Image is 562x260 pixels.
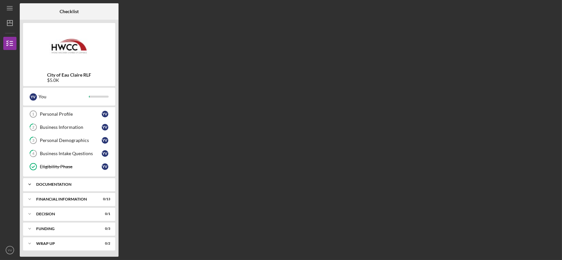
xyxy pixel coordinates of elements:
a: 4Business Intake QuestionsYV [26,147,112,160]
tspan: 4 [32,152,35,156]
div: Business Intake Questions [40,151,102,156]
div: Y V [102,150,108,157]
a: 1Personal ProfileYV [26,107,112,121]
div: 0 / 2 [98,242,110,246]
div: Y V [102,137,108,144]
tspan: 2 [32,125,34,130]
div: Financial Information [36,197,94,201]
div: 0 / 13 [98,197,110,201]
div: 0 / 3 [98,227,110,231]
tspan: 3 [32,138,34,143]
div: $5.0K [47,78,91,83]
div: Personal Profile [40,111,102,117]
div: Wrap Up [36,242,94,246]
text: YV [8,248,12,252]
img: Product logo [23,26,115,66]
div: Y V [30,93,37,101]
a: 2Business InformationYV [26,121,112,134]
div: 0 / 1 [98,212,110,216]
div: Documentation [36,182,107,186]
div: You [39,91,89,102]
div: Y V [102,163,108,170]
b: Checklist [60,9,79,14]
div: Y V [102,111,108,117]
a: 3Personal DemographicsYV [26,134,112,147]
tspan: 1 [32,112,34,116]
div: Funding [36,227,94,231]
div: Eligibility Phase [40,164,102,169]
div: Business Information [40,125,102,130]
div: Y V [102,124,108,130]
div: Decision [36,212,94,216]
b: City of Eau Claire RLF [47,72,91,78]
a: Eligibility PhaseYV [26,160,112,173]
div: Personal Demographics [40,138,102,143]
button: YV [3,244,16,257]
